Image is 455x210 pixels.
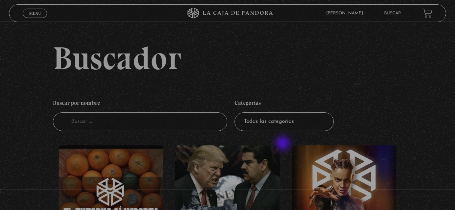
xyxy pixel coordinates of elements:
[29,11,41,15] span: Menu
[53,96,228,112] h4: Buscar por nombre
[423,8,432,18] a: View your shopping cart
[27,17,44,22] span: Cerrar
[323,11,370,15] span: [PERSON_NAME]
[235,96,334,112] h4: Categorías
[53,42,446,74] h2: Buscador
[384,11,401,15] a: Buscar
